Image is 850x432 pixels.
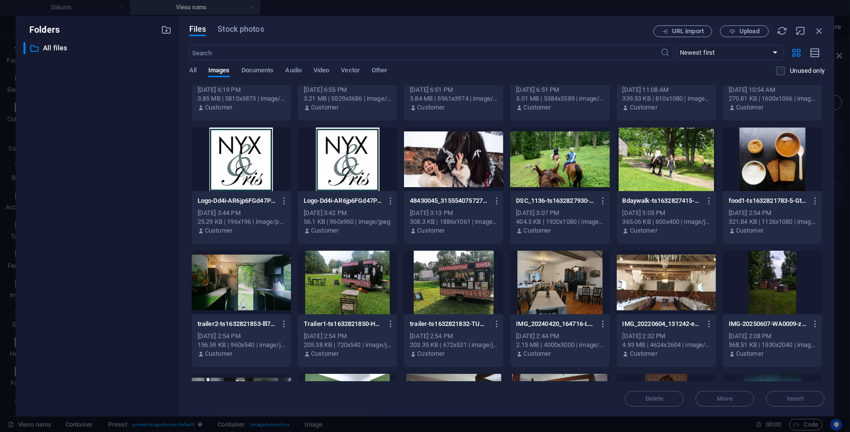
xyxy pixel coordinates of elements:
p: IMG-20250607-WA0009-ztrNLab3e3MMlZ16r-9leg.jpg [729,320,807,328]
p: Customer [736,226,763,235]
div: 568.51 KB | 1530x2040 | image/jpeg [729,341,816,349]
span: Stock photos [218,23,264,35]
span: Files [189,23,206,35]
p: food1-ts1632821783-5-Gt3Q2tOD6FzNRe4x8bFw.jpg [729,196,807,205]
div: 3.01 MB | 5384x3589 | image/jpeg [516,94,604,103]
p: IMG_20220604_131242-exDosiJ-DsyX-JLEDQdG9A.jpg [623,320,701,328]
i: Reload [777,25,787,36]
div: [DATE] 2:54 PM [198,332,285,341]
p: Customer [630,349,657,358]
p: Customer [205,103,232,112]
div: [DATE] 3:05 PM [623,209,710,217]
div: [DATE] 3:42 PM [304,209,391,217]
span: Upload [739,28,760,34]
p: DSC_1136-ts1632827930-Hub-NGjZyU_ykV3pOGHsUw.jpg [516,196,595,205]
p: 48430045_315554075727006_3461315582660444160_n-ts1632829383-U73sfMoT2b88wLdwNwE7jQ.jpg [410,196,489,205]
p: Customer [630,226,657,235]
div: 2.15 MB | 4000x3000 | image/jpeg [516,341,604,349]
p: Customer [205,226,232,235]
div: 156.59 KB | 960x540 | image/jpeg [198,341,285,349]
p: Customer [524,226,551,235]
div: 270.81 KB | 1600x1066 | image/jpeg [729,94,816,103]
span: Audio [285,65,301,78]
p: Customer [417,103,445,112]
button: URL import [653,25,712,37]
div: [DATE] 2:08 PM [729,332,816,341]
div: [DATE] 2:32 PM [623,332,710,341]
span: Vector [341,65,360,78]
div: 339.53 KB | 810x1080 | image/jpeg [623,94,710,103]
div: [DATE] 3:07 PM [516,209,604,217]
p: Logo-Dd4i-AR6jp6FGd47Pu7xSQ-dNVQ-qTEbFsj0DP4ZgRrCA.png [198,196,276,205]
span: Other [372,65,387,78]
input: Search [189,45,661,61]
div: ​ [23,42,25,54]
p: Customer [311,103,338,112]
div: [DATE] 2:54 PM [729,209,816,217]
p: Customer [736,349,763,358]
button: Upload [720,25,769,37]
p: Bdaywalk-ts1632827415-X8CYpP3JrXAaE4DC1EZ2Bg.jpg [623,196,701,205]
p: IMG_20240420_164716-LmlBeCyGeWRG9f9ugWR7oA.jpg [516,320,595,328]
p: Displays only files that are not in use on the website. Files added during this session can still... [790,66,825,75]
p: Customer [311,226,338,235]
div: 4.93 MB | 4624x2604 | image/jpeg [623,341,710,349]
span: Video [313,65,329,78]
i: Minimize [795,25,806,36]
div: [DATE] 10:54 AM [729,86,816,94]
p: Trailer1-ts1632821850-H4qIR9ynOoy565-MHuJViQ.jpg [304,320,382,328]
p: Customer [417,226,445,235]
p: Customer [417,349,445,358]
i: Create new folder [161,24,172,35]
span: All [189,65,197,78]
span: Documents [242,65,274,78]
span: Images [208,65,230,78]
p: All files [43,43,154,54]
p: Customer [311,349,338,358]
div: [DATE] 11:08 AM [623,86,710,94]
span: URL import [672,28,704,34]
div: [DATE] 3:44 PM [198,209,285,217]
div: [DATE] 6:19 PM [198,86,285,94]
div: 3.85 MB | 5810x3873 | image/jpeg [198,94,285,103]
div: [DATE] 6:51 PM [410,86,497,94]
div: 205.38 KB | 720x540 | image/jpeg [304,341,391,349]
div: 25.29 KB | 196x196 | image/png [198,217,285,226]
div: 3.84 MB | 5961x3974 | image/jpeg [410,94,497,103]
div: 365.06 KB | 600x400 | image/jpeg [623,217,710,226]
div: [DATE] 2:44 PM [516,332,604,341]
div: [DATE] 6:55 PM [304,86,391,94]
i: Close [814,25,825,36]
p: Customer [630,103,657,112]
div: [DATE] 2:54 PM [304,332,391,341]
div: 203.35 KB | 672x531 | image/jpeg [410,341,497,349]
p: trailer-ts1632821832-TUASxBfcgqieqJg3vxe4_w.jpeg [410,320,489,328]
p: Customer [524,103,551,112]
div: 308.3 KB | 1886x1061 | image/jpeg [410,217,497,226]
div: 56.1 KB | 960x960 | image/jpeg [304,217,391,226]
p: Folders [23,23,60,36]
div: 3.21 MB | 5529x3686 | image/jpeg [304,94,391,103]
p: Logo-Dd4i-AR6jp6FGd47Pu7xSQ.jpg [304,196,382,205]
p: Customer [736,103,763,112]
div: 404.3 KB | 1920x1080 | image/jpeg [516,217,604,226]
p: trailer2-ts1632821853-lll7UhmZDH4iTCIi_Zhfxw.jpg [198,320,276,328]
div: 321.84 KB | 1126x1080 | image/jpeg [729,217,816,226]
p: Customer [205,349,232,358]
div: [DATE] 3:13 PM [410,209,497,217]
div: [DATE] 6:51 PM [516,86,604,94]
p: Customer [524,349,551,358]
div: [DATE] 2:54 PM [410,332,497,341]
